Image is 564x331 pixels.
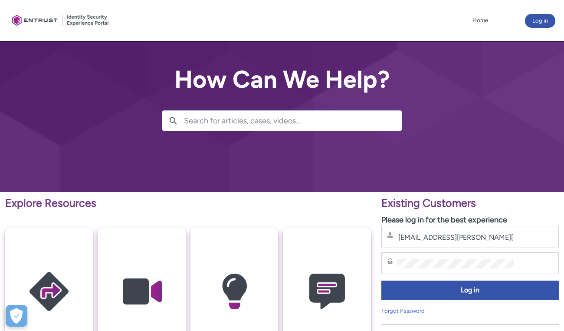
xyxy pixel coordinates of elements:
[5,195,371,212] p: Explore Resources
[162,111,184,131] button: Search
[6,305,27,327] div: Cookie Preferences
[470,14,490,27] a: Home
[525,14,555,28] button: Log in
[387,285,553,295] span: Log in
[381,308,425,314] a: Forgot Password
[397,233,514,242] input: Username
[381,195,559,212] p: Existing Customers
[184,111,402,131] input: Search for articles, cases, videos...
[162,66,402,93] h2: How Can We Help?
[6,305,27,327] button: Open Preferences
[381,214,559,226] p: Please log in for the best experience
[381,281,559,300] button: Log in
